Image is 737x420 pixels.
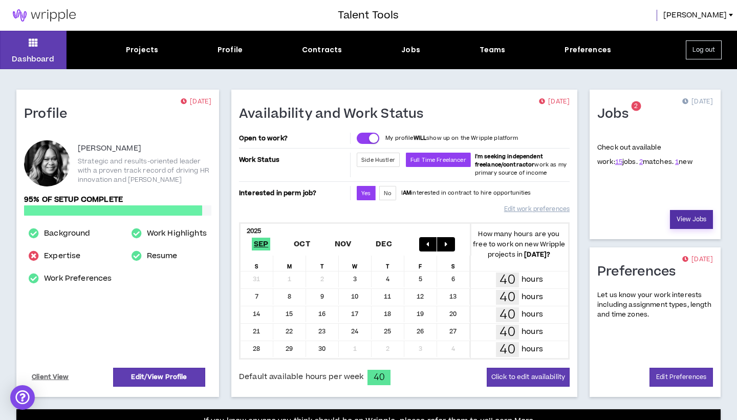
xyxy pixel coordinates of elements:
p: Let us know your work interests including assignment types, length and time zones. [597,290,713,320]
span: Default available hours per week [239,371,363,383]
p: Dashboard [12,54,54,65]
p: I interested in contract to hire opportunities [401,189,531,197]
div: Preferences [565,45,611,55]
div: Contracts [302,45,342,55]
strong: WILL [414,134,427,142]
div: Projects [126,45,158,55]
p: Interested in perm job? [239,186,348,200]
h3: Talent Tools [338,8,399,23]
p: My profile show up on the Wripple platform [385,134,518,142]
span: work as my primary source of income [475,153,567,177]
a: 15 [615,157,622,166]
p: [PERSON_NAME] [78,142,141,155]
p: Work Status [239,153,348,167]
a: View Jobs [670,210,713,229]
div: M [273,256,306,271]
div: Profile [218,45,243,55]
b: 2025 [247,226,262,236]
div: T [372,256,404,271]
h1: Preferences [597,264,684,280]
p: hours [522,344,543,355]
span: Dec [374,238,394,250]
strong: AM [403,189,411,197]
span: Nov [333,238,354,250]
sup: 2 [631,101,641,111]
span: [PERSON_NAME] [663,10,727,21]
p: hours [522,326,543,338]
a: Work Preferences [44,272,112,285]
p: hours [522,309,543,320]
button: Log out [686,40,722,59]
h1: Availability and Work Status [239,106,431,122]
span: Yes [361,190,371,197]
span: 2 [634,102,638,111]
a: Edit work preferences [504,200,570,218]
p: [DATE] [682,97,713,107]
p: Check out available work: [597,143,692,166]
div: S [437,256,470,271]
p: [DATE] [539,97,570,107]
p: hours [522,291,543,303]
a: Edit Preferences [649,368,713,387]
div: T [306,256,339,271]
h1: Profile [24,106,75,122]
a: Edit/View Profile [113,368,205,387]
span: matches. [639,157,674,166]
div: F [404,256,437,271]
p: hours [522,274,543,285]
span: jobs. [615,157,638,166]
span: No [384,190,392,197]
span: Side Hustler [361,156,395,164]
a: Work Highlights [147,227,207,240]
a: 1 [675,157,679,166]
b: I'm seeking independent freelance/contractor [475,153,543,169]
p: [DATE] [682,255,713,265]
span: Sep [252,238,271,250]
a: Resume [147,250,178,262]
span: new [675,157,692,166]
p: [DATE] [181,97,211,107]
p: Strategic and results-oriented leader with a proven track record of driving HR innovation and [PE... [78,157,211,184]
div: Open Intercom Messenger [10,385,35,410]
h1: Jobs [597,106,636,122]
div: Jobs [401,45,420,55]
button: Click to edit availability [487,368,570,387]
a: Background [44,227,90,240]
a: 2 [639,157,643,166]
div: Roseanne N. [24,140,70,186]
div: W [339,256,372,271]
a: Client View [30,368,71,386]
span: Oct [292,238,312,250]
p: Open to work? [239,134,348,142]
div: S [241,256,273,271]
p: 95% of setup complete [24,194,211,205]
div: Teams [480,45,506,55]
a: Expertise [44,250,80,262]
p: How many hours are you free to work on new Wripple projects in [470,229,568,260]
b: [DATE] ? [524,250,550,259]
